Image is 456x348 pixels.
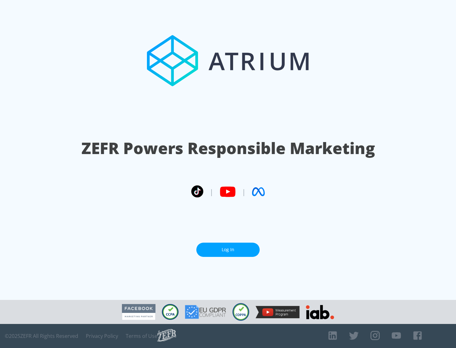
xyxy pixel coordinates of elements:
a: Privacy Policy [86,333,118,339]
span: © 2025 ZEFR All Rights Reserved [5,333,78,339]
img: COPPA Compliant [232,303,249,321]
a: Terms of Use [126,333,157,339]
img: Facebook Marketing Partner [122,304,155,320]
img: YouTube Measurement Program [256,306,300,318]
span: | [210,187,213,196]
a: Log In [196,243,260,257]
h1: ZEFR Powers Responsible Marketing [81,137,375,159]
span: | [242,187,246,196]
img: GDPR Compliant [185,305,226,319]
img: CCPA Compliant [162,304,179,320]
img: IAB [306,305,334,319]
